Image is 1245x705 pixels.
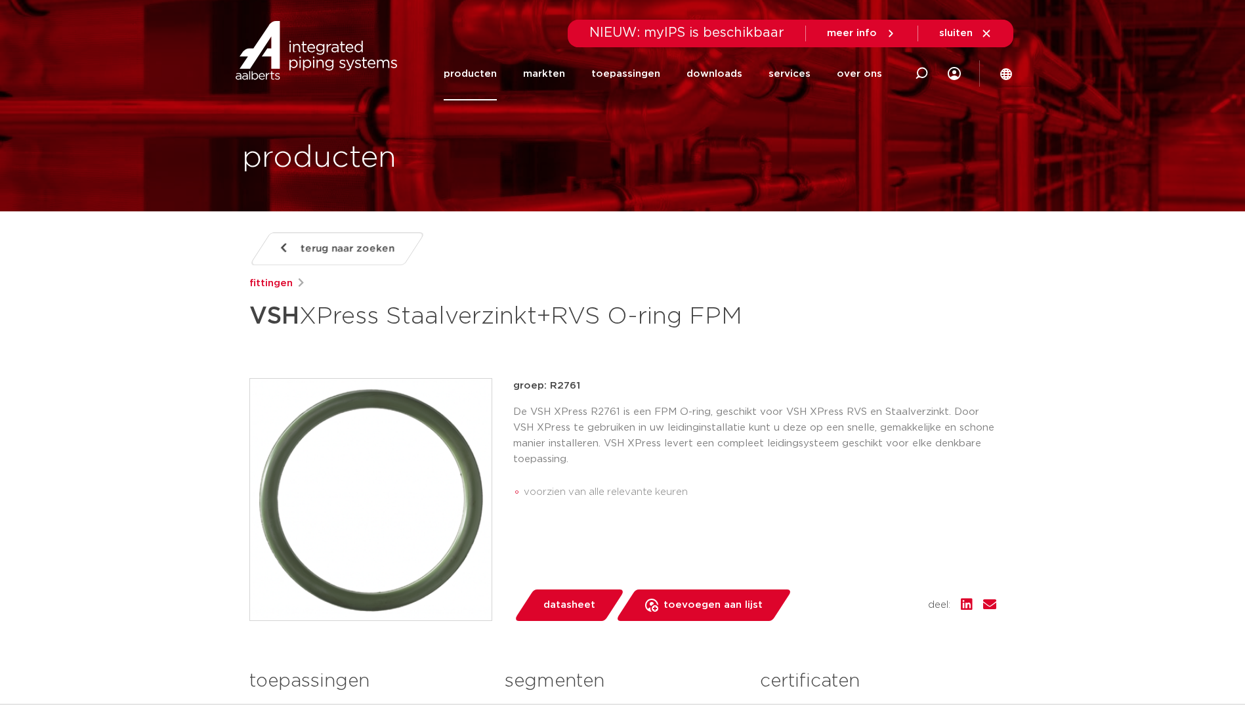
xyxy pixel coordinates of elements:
h3: certificaten [760,668,996,694]
span: deel: [928,597,950,613]
span: NIEUW: myIPS is beschikbaar [589,26,784,39]
li: voorzien van alle relevante keuren [524,482,996,503]
a: producten [444,47,497,100]
a: sluiten [939,28,992,39]
a: services [769,47,811,100]
span: toevoegen aan lijst [664,595,763,616]
span: meer info [827,28,877,38]
a: terug naar zoeken [249,232,425,265]
a: fittingen [249,276,293,291]
h3: toepassingen [249,668,485,694]
h1: producten [242,137,396,179]
a: datasheet [513,589,625,621]
nav: Menu [444,47,882,100]
strong: VSH [249,305,299,328]
a: toepassingen [591,47,660,100]
p: De VSH XPress R2761 is een FPM O-ring, geschikt voor VSH XPress RVS en Staalverzinkt. Door VSH XP... [513,404,996,467]
div: my IPS [948,47,961,100]
a: downloads [686,47,742,100]
a: over ons [837,47,882,100]
span: terug naar zoeken [301,238,394,259]
a: markten [523,47,565,100]
img: Product Image for VSH XPress Staalverzinkt+RVS O-ring FPM [250,379,492,620]
p: groep: R2761 [513,378,996,394]
span: sluiten [939,28,973,38]
h1: XPress Staalverzinkt+RVS O-ring FPM [249,297,742,336]
a: meer info [827,28,897,39]
span: datasheet [543,595,595,616]
h3: segmenten [505,668,740,694]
